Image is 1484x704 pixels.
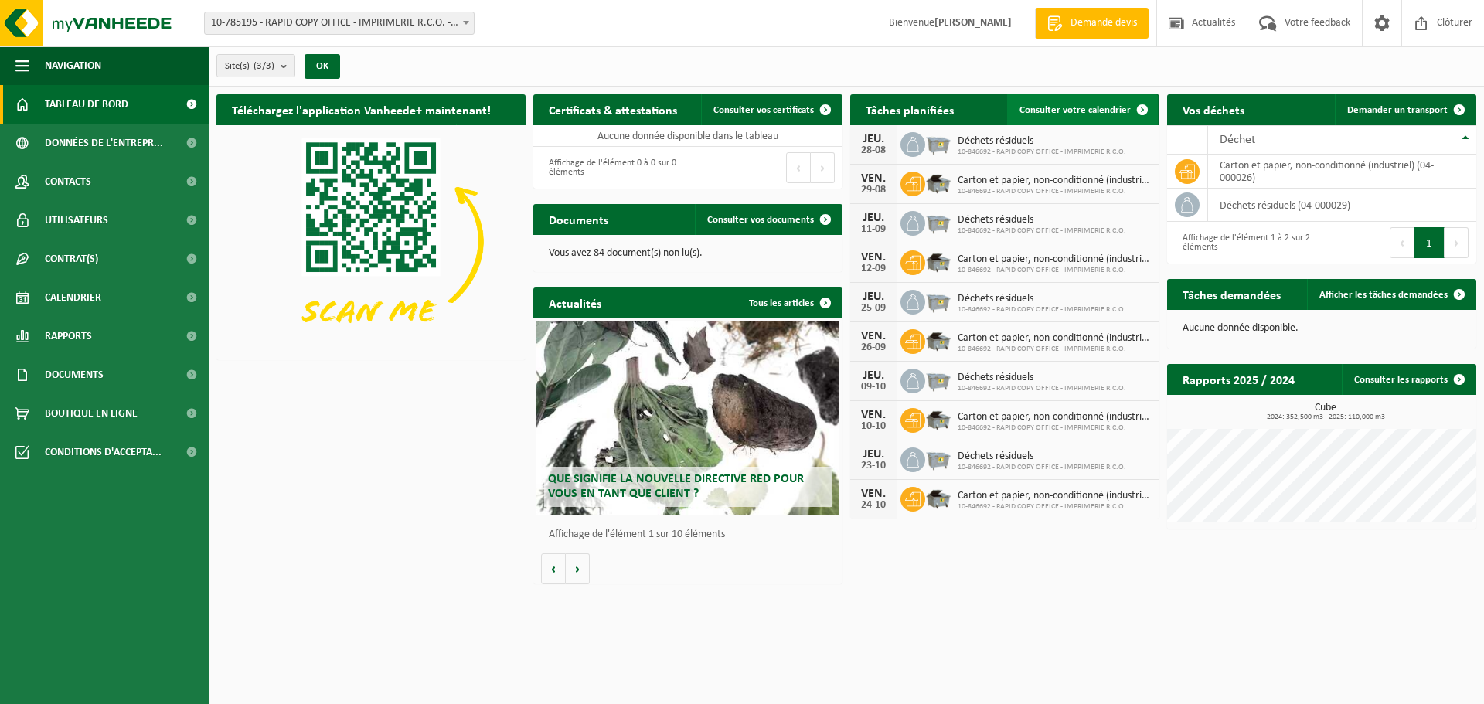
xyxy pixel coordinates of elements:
span: Que signifie la nouvelle directive RED pour vous en tant que client ? [548,473,804,500]
a: Demande devis [1035,8,1149,39]
div: 28-08 [858,145,889,156]
span: 10-846692 - RAPID COPY OFFICE - IMPRIMERIE R.C.O. [958,148,1126,157]
span: Déchets résiduels [958,451,1126,463]
h3: Cube [1175,403,1476,421]
button: OK [305,54,340,79]
div: Affichage de l'élément 0 à 0 sur 0 éléments [541,151,680,185]
div: Affichage de l'élément 1 à 2 sur 2 éléments [1175,226,1314,260]
div: 12-09 [858,264,889,274]
div: 23-10 [858,461,889,471]
img: WB-2500-GAL-GY-01 [925,209,951,235]
span: 10-846692 - RAPID COPY OFFICE - IMPRIMERIE R.C.O. [958,345,1152,354]
span: Tableau de bord [45,85,128,124]
button: Site(s)(3/3) [216,54,295,77]
span: 10-846692 - RAPID COPY OFFICE - IMPRIMERIE R.C.O. [958,384,1126,393]
img: WB-5000-GAL-GY-01 [925,169,951,196]
span: Demander un transport [1347,105,1448,115]
span: Carton et papier, non-conditionné (industriel) [958,253,1152,266]
span: Utilisateurs [45,201,108,240]
div: JEU. [858,291,889,303]
h2: Actualités [533,287,617,318]
span: 10-846692 - RAPID COPY OFFICE - IMPRIMERIE R.C.O. [958,266,1152,275]
div: JEU. [858,448,889,461]
div: 11-09 [858,224,889,235]
div: 25-09 [858,303,889,314]
span: Navigation [45,46,101,85]
span: 10-846692 - RAPID COPY OFFICE - IMPRIMERIE R.C.O. [958,187,1152,196]
span: Déchets résiduels [958,372,1126,384]
h2: Rapports 2025 / 2024 [1167,364,1310,394]
button: Next [811,152,835,183]
td: déchets résiduels (04-000029) [1208,189,1476,222]
img: WB-5000-GAL-GY-01 [925,327,951,353]
span: Site(s) [225,55,274,78]
img: WB-5000-GAL-GY-01 [925,406,951,432]
span: Déchet [1220,134,1255,146]
a: Afficher les tâches demandées [1307,279,1475,310]
strong: [PERSON_NAME] [934,17,1012,29]
h2: Vos déchets [1167,94,1260,124]
img: WB-5000-GAL-GY-01 [925,248,951,274]
span: Rapports [45,317,92,355]
a: Tous les articles [737,287,841,318]
div: VEN. [858,330,889,342]
img: WB-2500-GAL-GY-01 [925,445,951,471]
span: Consulter votre calendrier [1019,105,1131,115]
a: Consulter les rapports [1342,364,1475,395]
span: 10-846692 - RAPID COPY OFFICE - IMPRIMERIE R.C.O. [958,305,1126,315]
span: Déchets résiduels [958,135,1126,148]
button: Next [1445,227,1469,258]
div: 10-10 [858,421,889,432]
span: 10-846692 - RAPID COPY OFFICE - IMPRIMERIE R.C.O. [958,423,1152,433]
img: WB-2500-GAL-GY-01 [925,287,951,314]
span: Consulter vos documents [707,215,814,225]
button: Previous [1390,227,1414,258]
span: Afficher les tâches demandées [1319,290,1448,300]
span: 2024: 352,500 m3 - 2025: 110,000 m3 [1175,413,1476,421]
img: WB-5000-GAL-GY-01 [925,485,951,511]
div: JEU. [858,133,889,145]
span: Documents [45,355,104,394]
button: Previous [786,152,811,183]
a: Consulter vos documents [695,204,841,235]
count: (3/3) [254,61,274,71]
p: Vous avez 84 document(s) non lu(s). [549,248,827,259]
span: Conditions d'accepta... [45,433,162,471]
td: Aucune donnée disponible dans le tableau [533,125,842,147]
div: 24-10 [858,500,889,511]
div: VEN. [858,172,889,185]
span: 10-846692 - RAPID COPY OFFICE - IMPRIMERIE R.C.O. [958,226,1126,236]
span: Déchets résiduels [958,293,1126,305]
h2: Certificats & attestations [533,94,693,124]
span: Calendrier [45,278,101,317]
div: 09-10 [858,382,889,393]
span: 10-846692 - RAPID COPY OFFICE - IMPRIMERIE R.C.O. [958,502,1152,512]
span: Déchets résiduels [958,214,1126,226]
span: Consulter vos certificats [713,105,814,115]
span: Carton et papier, non-conditionné (industriel) [958,411,1152,423]
p: Aucune donnée disponible. [1183,323,1461,334]
h2: Tâches demandées [1167,279,1296,309]
a: Que signifie la nouvelle directive RED pour vous en tant que client ? [536,321,839,515]
span: Boutique en ligne [45,394,138,433]
span: 10-785195 - RAPID COPY OFFICE - IMPRIMERIE R.C.O. - BATTICE [204,12,475,35]
a: Consulter votre calendrier [1007,94,1158,125]
div: VEN. [858,251,889,264]
h2: Téléchargez l'application Vanheede+ maintenant! [216,94,506,124]
span: 10-785195 - RAPID COPY OFFICE - IMPRIMERIE R.C.O. - BATTICE [205,12,474,34]
button: 1 [1414,227,1445,258]
span: Carton et papier, non-conditionné (industriel) [958,175,1152,187]
span: Carton et papier, non-conditionné (industriel) [958,332,1152,345]
h2: Documents [533,204,624,234]
div: 26-09 [858,342,889,353]
span: Contacts [45,162,91,201]
img: Download de VHEPlus App [216,125,526,357]
span: Données de l'entrepr... [45,124,163,162]
a: Demander un transport [1335,94,1475,125]
span: Carton et papier, non-conditionné (industriel) [958,490,1152,502]
button: Volgende [566,553,590,584]
div: JEU. [858,369,889,382]
div: VEN. [858,488,889,500]
a: Consulter vos certificats [701,94,841,125]
span: 10-846692 - RAPID COPY OFFICE - IMPRIMERIE R.C.O. [958,463,1126,472]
